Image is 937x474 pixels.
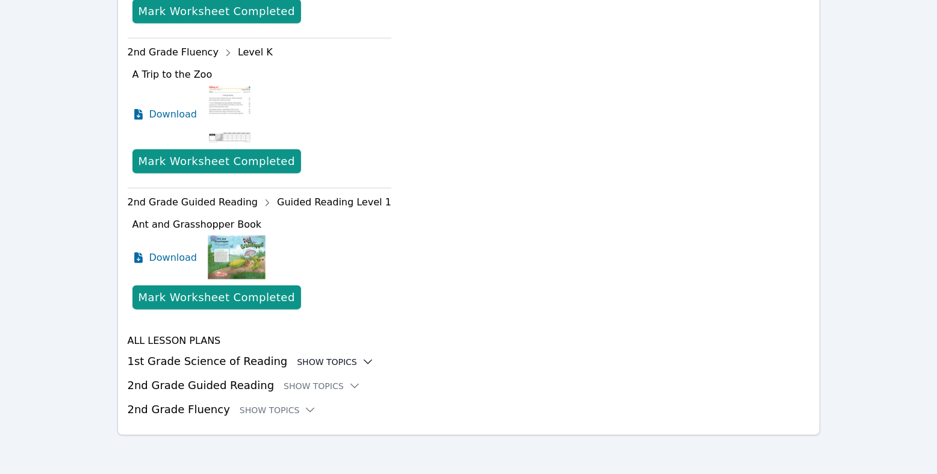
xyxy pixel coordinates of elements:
[132,219,262,230] span: Ant and Grasshopper Book
[128,334,810,348] h4: All Lesson Plans
[139,289,295,306] div: Mark Worksheet Completed
[128,43,391,63] div: 2nd Grade Fluency Level K
[128,353,810,370] h3: 1st Grade Science of Reading
[128,377,810,394] h3: 2nd Grade Guided Reading
[207,234,267,281] img: Ant and Grasshopper Book
[132,234,198,281] a: Download
[139,153,295,170] div: Mark Worksheet Completed
[149,251,198,265] span: Download
[207,84,253,145] img: A Trip to the Zoo
[139,3,295,20] div: Mark Worksheet Completed
[132,285,301,310] button: Mark Worksheet Completed
[132,149,301,173] button: Mark Worksheet Completed
[240,404,317,416] button: Show Topics
[132,69,213,80] span: A Trip to the Zoo
[297,356,374,368] button: Show Topics
[149,107,198,122] span: Download
[128,193,391,213] div: 2nd Grade Guided Reading Guided Reading Level 1
[284,380,361,392] button: Show Topics
[128,401,810,418] h3: 2nd Grade Fluency
[132,84,198,145] a: Download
